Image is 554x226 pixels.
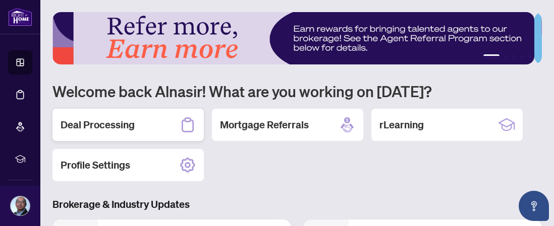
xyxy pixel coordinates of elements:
button: Open asap [519,191,549,221]
button: 2 [504,54,508,58]
img: Slide 0 [52,12,534,64]
button: 3 [512,54,516,58]
h2: Deal Processing [61,118,135,132]
button: 4 [520,54,524,58]
h2: rLearning [379,118,424,132]
h1: Welcome back Alnasir! What are you working on [DATE]? [52,82,542,101]
button: 5 [528,54,532,58]
img: logo [8,8,32,26]
img: Profile Icon [11,196,30,215]
button: 1 [483,54,500,58]
h2: Mortgage Referrals [220,118,309,132]
h2: Profile Settings [61,158,130,172]
h3: Brokerage & Industry Updates [52,197,542,211]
